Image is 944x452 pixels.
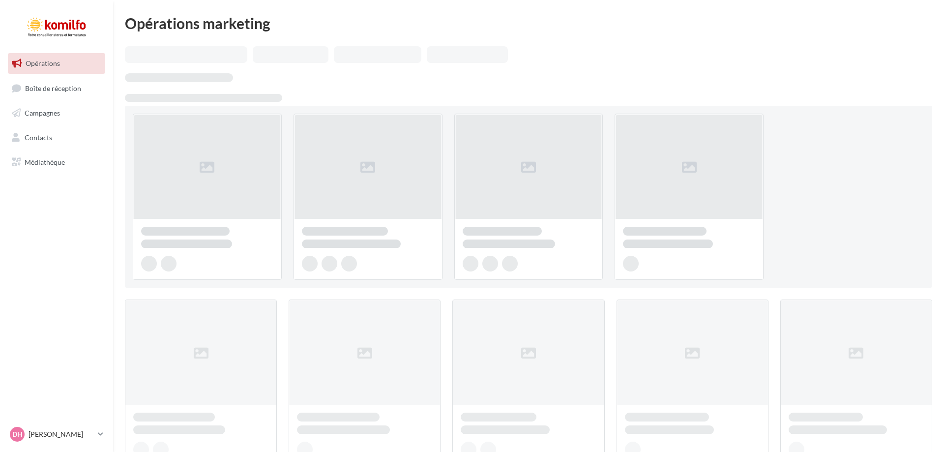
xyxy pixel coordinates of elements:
span: Boîte de réception [25,84,81,92]
a: Opérations [6,53,107,74]
span: Opérations [26,59,60,67]
span: Campagnes [25,109,60,117]
a: Boîte de réception [6,78,107,99]
div: Opérations marketing [125,16,932,30]
a: Campagnes [6,103,107,123]
a: Médiathèque [6,152,107,173]
span: DH [12,429,23,439]
span: Contacts [25,133,52,142]
p: [PERSON_NAME] [29,429,94,439]
span: Médiathèque [25,157,65,166]
a: Contacts [6,127,107,148]
a: DH [PERSON_NAME] [8,425,105,444]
